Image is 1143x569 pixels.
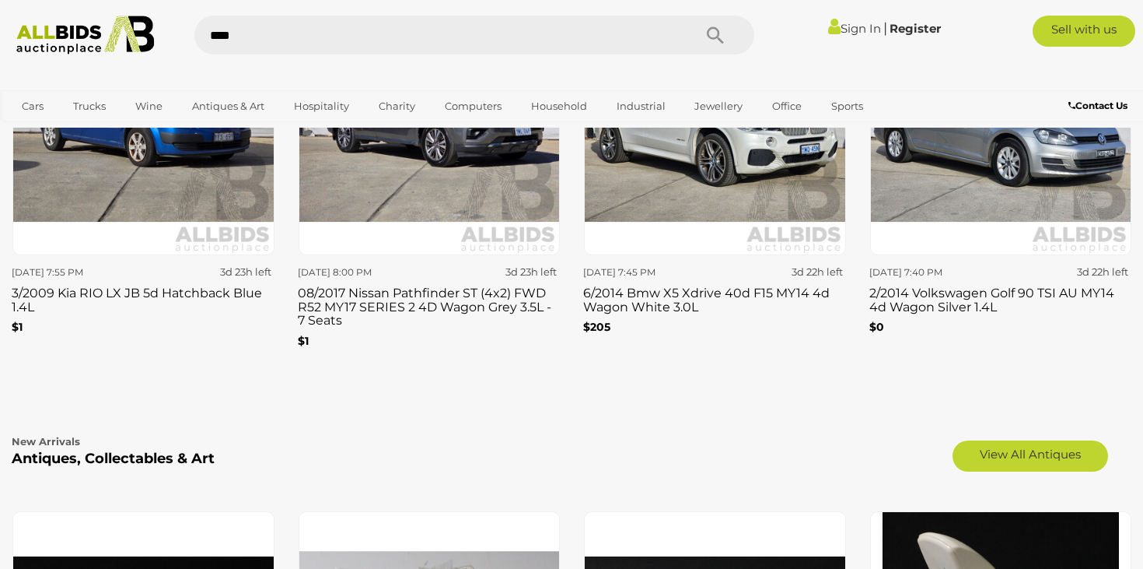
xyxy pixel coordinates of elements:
a: Industrial [606,93,676,119]
b: Antiques, Collectables & Art [12,450,215,467]
button: Search [676,16,754,54]
div: [DATE] 8:00 PM [298,264,424,281]
div: [DATE] 7:45 PM [583,264,709,281]
a: Computers [435,93,512,119]
b: $0 [869,320,884,334]
b: $1 [12,320,23,334]
strong: 3d 23h left [220,265,271,278]
div: [DATE] 7:40 PM [869,264,995,281]
a: Charity [369,93,425,119]
h3: 3/2009 Kia RIO LX JB 5d Hatchback Blue 1.4L [12,283,274,314]
div: [DATE] 7:55 PM [12,264,138,281]
a: Sports [821,93,873,119]
a: Register [890,21,941,36]
span: | [883,19,887,37]
img: Allbids.com.au [9,16,163,54]
a: Contact Us [1068,97,1131,114]
a: View All Antiques [952,441,1108,472]
a: Sign In [828,21,881,36]
b: Contact Us [1068,100,1127,111]
a: Office [762,93,812,119]
a: [GEOGRAPHIC_DATA] [12,119,142,145]
a: Trucks [63,93,116,119]
h3: 6/2014 Bmw X5 Xdrive 40d F15 MY14 4d Wagon White 3.0L [583,283,846,314]
a: Wine [125,93,173,119]
strong: 3d 22h left [1077,265,1128,278]
h3: 08/2017 Nissan Pathfinder ST (4x2) FWD R52 MY17 SERIES 2 4D Wagon Grey 3.5L - 7 Seats [298,283,561,328]
a: Jewellery [684,93,753,119]
strong: 3d 23h left [505,265,557,278]
a: Sell with us [1033,16,1135,47]
h3: 2/2014 Volkswagen Golf 90 TSI AU MY14 4d Wagon Silver 1.4L [869,283,1132,314]
b: $205 [583,320,610,334]
a: Antiques & Art [182,93,274,119]
b: New Arrivals [12,435,80,448]
b: $1 [298,334,309,348]
a: Hospitality [284,93,359,119]
a: Cars [12,93,54,119]
strong: 3d 22h left [792,265,843,278]
a: Household [521,93,597,119]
